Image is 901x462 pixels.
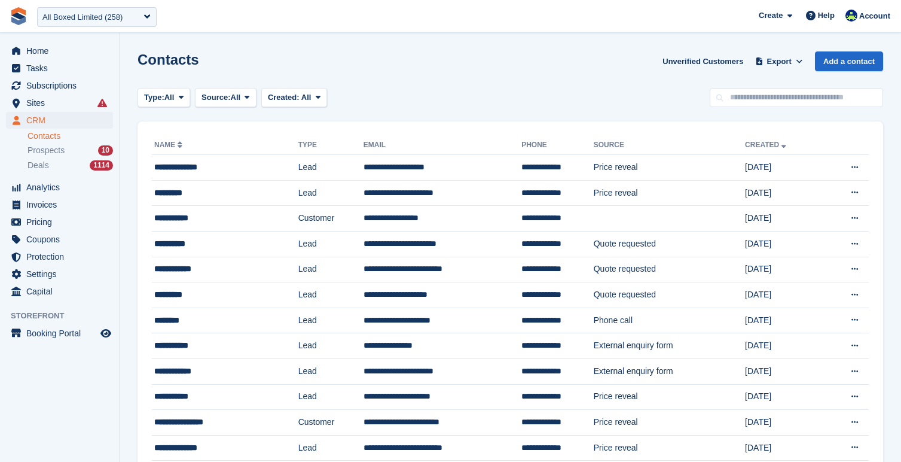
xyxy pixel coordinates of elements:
a: menu [6,231,113,248]
td: [DATE] [745,180,824,206]
td: Lead [298,155,364,181]
td: Lead [298,231,364,257]
td: Quote requested [594,282,745,308]
td: Lead [298,282,364,308]
span: Create [759,10,783,22]
th: Source [594,136,745,155]
span: All [231,92,241,104]
a: menu [6,60,113,77]
td: Lead [298,358,364,384]
i: Smart entry sync failures have occurred [97,98,107,108]
a: menu [6,95,113,111]
img: stora-icon-8386f47178a22dfd0bd8f6a31ec36ba5ce8667c1dd55bd0f319d3a0aa187defe.svg [10,7,28,25]
td: Phone call [594,308,745,333]
a: Name [154,141,185,149]
a: menu [6,266,113,282]
span: Source: [201,92,230,104]
th: Email [364,136,521,155]
span: Subscriptions [26,77,98,94]
td: Lead [298,384,364,410]
td: [DATE] [745,358,824,384]
td: Lead [298,333,364,359]
td: Customer [298,410,364,436]
span: Protection [26,248,98,265]
span: Deals [28,160,49,171]
td: Lead [298,257,364,282]
td: External enquiry form [594,358,745,384]
span: Capital [26,283,98,300]
button: Export [753,51,805,71]
td: Price reveal [594,180,745,206]
a: menu [6,42,113,59]
th: Type [298,136,364,155]
span: CRM [26,112,98,129]
td: External enquiry form [594,333,745,359]
span: Tasks [26,60,98,77]
a: menu [6,196,113,213]
a: Prospects 10 [28,144,113,157]
h1: Contacts [138,51,199,68]
td: [DATE] [745,257,824,282]
button: Created: All [261,88,327,108]
div: All Boxed Limited (258) [42,11,123,23]
td: [DATE] [745,282,824,308]
td: Quote requested [594,231,745,257]
td: Price reveal [594,155,745,181]
div: 10 [98,145,113,156]
span: Help [818,10,835,22]
span: All [301,93,311,102]
td: Lead [298,180,364,206]
td: [DATE] [745,206,824,232]
a: Preview store [99,326,113,341]
td: Price reveal [594,410,745,436]
button: Source: All [195,88,256,108]
td: [DATE] [745,155,824,181]
span: Analytics [26,179,98,196]
td: [DATE] [745,410,824,436]
a: menu [6,214,113,230]
a: menu [6,325,113,342]
span: Home [26,42,98,59]
img: Ciara Topping [845,10,857,22]
span: Storefront [11,310,119,322]
span: Settings [26,266,98,282]
td: Lead [298,435,364,461]
a: Contacts [28,130,113,142]
span: Pricing [26,214,98,230]
span: Created: [268,93,300,102]
a: Deals 1114 [28,159,113,172]
a: menu [6,77,113,94]
div: 1114 [90,160,113,171]
a: Unverified Customers [658,51,748,71]
td: Quote requested [594,257,745,282]
td: Lead [298,308,364,333]
span: Booking Portal [26,325,98,342]
td: [DATE] [745,384,824,410]
span: Type: [144,92,164,104]
a: menu [6,179,113,196]
a: menu [6,112,113,129]
span: All [164,92,175,104]
a: Add a contact [815,51,883,71]
td: [DATE] [745,231,824,257]
span: Export [767,56,792,68]
a: menu [6,283,113,300]
td: Customer [298,206,364,232]
span: Account [859,10,890,22]
span: Coupons [26,231,98,248]
th: Phone [521,136,594,155]
span: Invoices [26,196,98,213]
a: menu [6,248,113,265]
span: Sites [26,95,98,111]
td: [DATE] [745,435,824,461]
span: Prospects [28,145,65,156]
td: [DATE] [745,333,824,359]
a: Created [745,141,789,149]
button: Type: All [138,88,190,108]
td: Price reveal [594,435,745,461]
td: Price reveal [594,384,745,410]
td: [DATE] [745,308,824,333]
